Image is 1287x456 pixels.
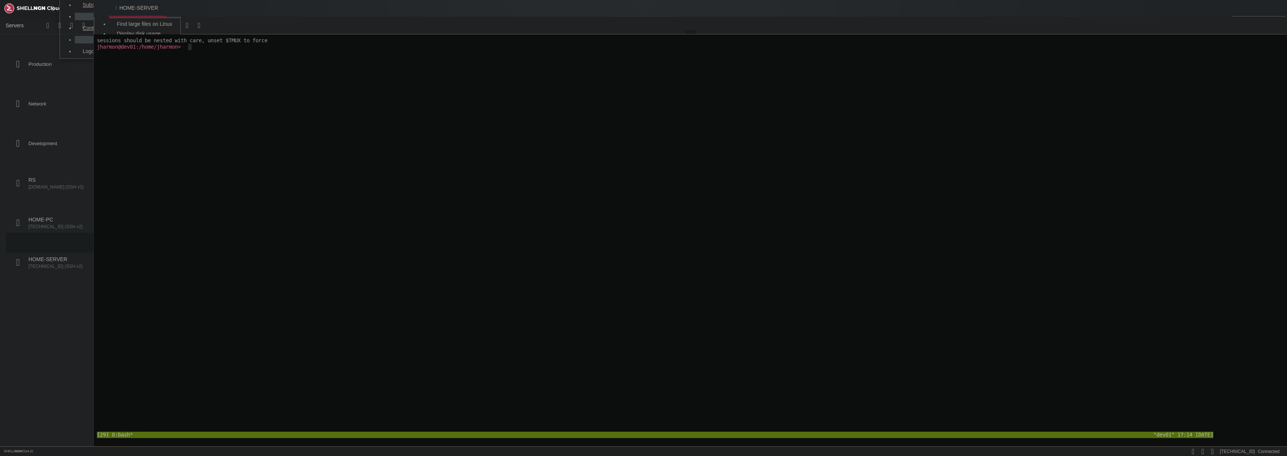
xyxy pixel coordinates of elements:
[6,213,85,233] a: HOME-PC [TECHNICAL_ID] (SSH v2)
[28,176,85,184] span: RS
[193,20,205,31] button: 
[4,450,33,453] span: SHELL ©
[6,153,94,193] li: RS [DOMAIN_NAME] (SSH v2)
[6,54,85,74] a: Production
[6,193,94,233] li: HOME-PC [TECHNICAL_ID] (SSH v2)
[119,4,158,12] span: HOME-SERVER
[1220,448,1255,455] span: [TECHNICAL_ID]
[24,449,33,453] span: 4.2.0
[94,9,97,16] div: (29, 1)
[3,397,1119,404] span: [29] 0:bash* "dev01" 17:14 [DATE]
[28,263,85,270] span: [TECHNICAL_ID] (SSH v2)
[47,2,59,15] span: Collapse Menu
[6,253,85,272] a: HOME-SERVER [TECHNICAL_ID] (SSH v2)
[28,141,85,146] span: Development
[6,34,94,74] li: Production
[15,449,22,453] b: NGN
[28,224,85,230] span: [TECHNICAL_ID] (SSH v2)
[6,233,94,272] li: HOME-SERVER [TECHNICAL_ID] (SSH v2)
[3,3,1190,9] x-row: sessions should be nested with care, unset $TMUX to force
[6,94,85,114] a: Network
[6,134,85,153] a: Development
[198,22,200,29] div: 
[6,114,94,153] li: Development
[109,29,180,39] a: Display disk usage
[6,173,85,193] a: RS [DOMAIN_NAME] (SSH v2)
[3,9,87,15] span: jharmon@dev01:/home/jharmon>
[6,74,94,114] li: Network
[28,61,85,67] span: Production
[28,101,85,107] span: Network
[28,255,85,263] span: HOME-SERVER
[28,216,85,224] span: HOME-PC
[109,19,180,29] a: Find large files on Linux
[6,22,37,29] span: Servers
[28,184,85,190] span: [DOMAIN_NAME] (SSH v2)
[1258,448,1280,455] span: Connected
[4,3,62,13] img: Shellngn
